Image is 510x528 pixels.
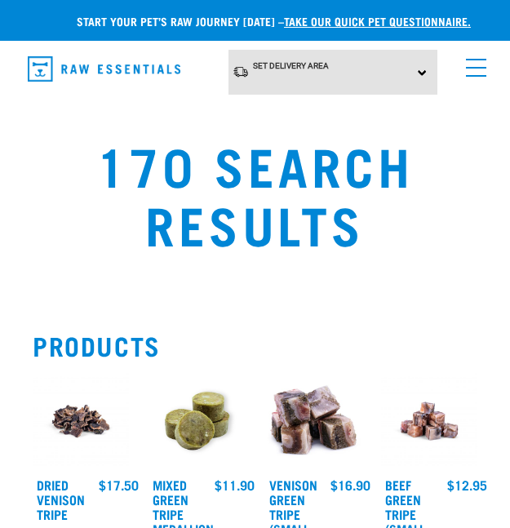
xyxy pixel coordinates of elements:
div: $12.95 [447,477,487,492]
img: van-moving.png [233,65,249,78]
div: $11.90 [215,477,255,492]
img: Raw Essentials Logo [28,56,180,82]
a: take our quick pet questionnaire. [284,18,471,24]
a: Dried Venison Tripe [37,481,85,517]
img: Dried Vension Tripe 1691 [33,373,129,469]
img: 1079 Green Tripe Venison 01 [265,373,361,469]
div: $17.50 [99,477,139,492]
div: $16.90 [330,477,370,492]
h2: Products [33,331,477,360]
span: Set Delivery Area [253,61,329,70]
a: menu [458,49,487,78]
h1: 170 Search Results [33,135,477,252]
img: Mixed Green Tripe [149,373,245,469]
img: Beef Tripe Bites 1634 [381,373,477,469]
